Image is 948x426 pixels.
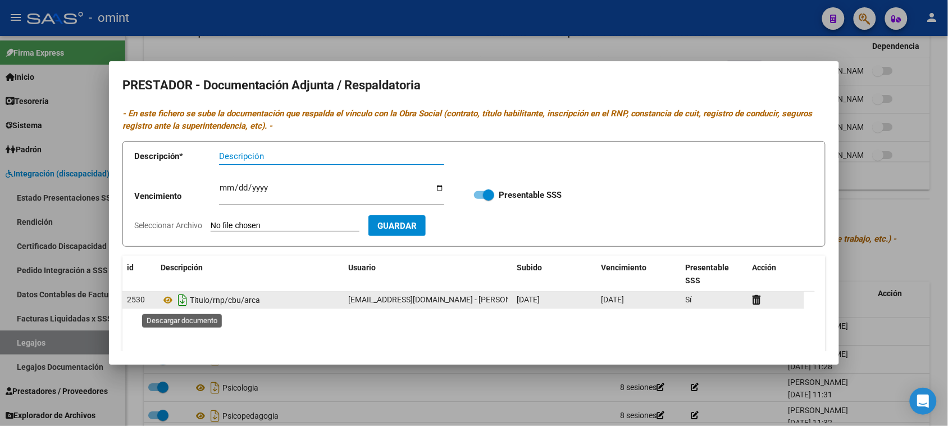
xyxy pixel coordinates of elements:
button: Guardar [368,215,426,236]
datatable-header-cell: Usuario [344,256,512,293]
span: Presentable SSS [685,263,729,285]
span: Sí [685,295,691,304]
span: Guardar [377,221,417,231]
div: Open Intercom Messenger [910,388,937,415]
span: Titulo/rnp/cbu/arca [190,296,260,305]
datatable-header-cell: Descripción [156,256,344,293]
span: [EMAIL_ADDRESS][DOMAIN_NAME] - [PERSON_NAME] [348,295,539,304]
p: Descripción [134,150,219,163]
i: - En este fichero se sube la documentación que respalda el vínculo con la Obra Social (contrato, ... [122,108,813,132]
span: Seleccionar Archivo [134,221,202,230]
datatable-header-cell: Acción [748,256,804,293]
p: Vencimiento [134,190,219,203]
span: id [127,263,134,272]
span: Acción [753,263,777,272]
span: Subido [517,263,542,272]
i: Descargar documento [175,291,190,309]
h2: PRESTADOR - Documentación Adjunta / Respaldatoria [122,75,826,96]
datatable-header-cell: Subido [512,256,596,293]
strong: Presentable SSS [499,190,562,200]
span: [DATE] [601,295,624,304]
datatable-header-cell: Vencimiento [596,256,681,293]
span: 2530 [127,295,145,304]
span: [DATE] [517,295,540,304]
span: Descripción [161,263,203,272]
span: Usuario [348,263,376,272]
span: Vencimiento [601,263,646,272]
datatable-header-cell: Presentable SSS [681,256,748,293]
datatable-header-cell: id [122,256,156,293]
